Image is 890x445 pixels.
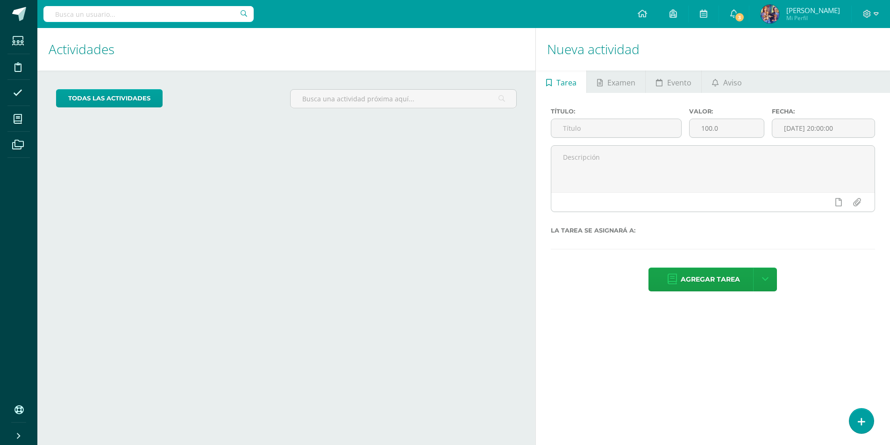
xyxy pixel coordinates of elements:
[587,71,645,93] a: Examen
[723,71,742,94] span: Aviso
[551,119,681,137] input: Título
[772,108,875,115] label: Fecha:
[702,71,752,93] a: Aviso
[56,89,163,107] a: todas las Actividades
[551,108,682,115] label: Título:
[646,71,701,93] a: Evento
[556,71,577,94] span: Tarea
[547,28,879,71] h1: Nueva actividad
[551,227,875,234] label: La tarea se asignará a:
[536,71,586,93] a: Tarea
[689,108,765,115] label: Valor:
[667,71,691,94] span: Evento
[607,71,635,94] span: Examen
[772,119,875,137] input: Fecha de entrega
[291,90,516,108] input: Busca una actividad próxima aquí...
[761,5,779,23] img: 7bd55ac0c36ce47889d24abe3c1e3425.png
[690,119,764,137] input: Puntos máximos
[786,6,840,15] span: [PERSON_NAME]
[681,268,740,291] span: Agregar tarea
[734,12,744,22] span: 3
[43,6,254,22] input: Busca un usuario...
[786,14,840,22] span: Mi Perfil
[49,28,524,71] h1: Actividades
